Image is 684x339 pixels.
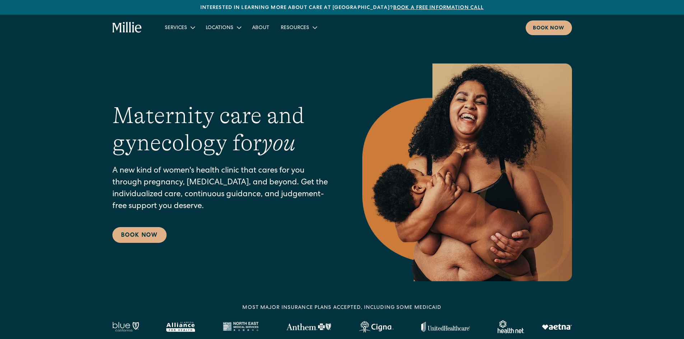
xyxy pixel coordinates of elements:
[498,320,525,333] img: Healthnet logo
[421,322,470,332] img: United Healthcare logo
[159,22,200,33] div: Services
[262,130,296,156] em: you
[206,24,233,32] div: Locations
[242,304,441,312] div: MOST MAJOR INSURANCE PLANS ACCEPTED, INCLUDING some MEDICAID
[275,22,322,33] div: Resources
[166,322,195,332] img: Alameda Alliance logo
[223,322,259,332] img: North East Medical Services logo
[393,5,484,10] a: Book a free information call
[112,227,167,243] a: Book Now
[165,24,187,32] div: Services
[112,322,139,332] img: Blue California logo
[200,22,246,33] div: Locations
[112,22,142,33] a: home
[281,24,309,32] div: Resources
[112,165,334,213] p: A new kind of women's health clinic that cares for you through pregnancy, [MEDICAL_DATA], and bey...
[542,324,572,330] img: Aetna logo
[359,321,394,333] img: Cigna logo
[246,22,275,33] a: About
[286,323,331,330] img: Anthem Logo
[533,25,565,32] div: Book now
[112,102,334,157] h1: Maternity care and gynecology for
[362,63,572,281] img: Smiling mother with her baby in arms, celebrating body positivity and the nurturing bond of postp...
[526,20,572,35] a: Book now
